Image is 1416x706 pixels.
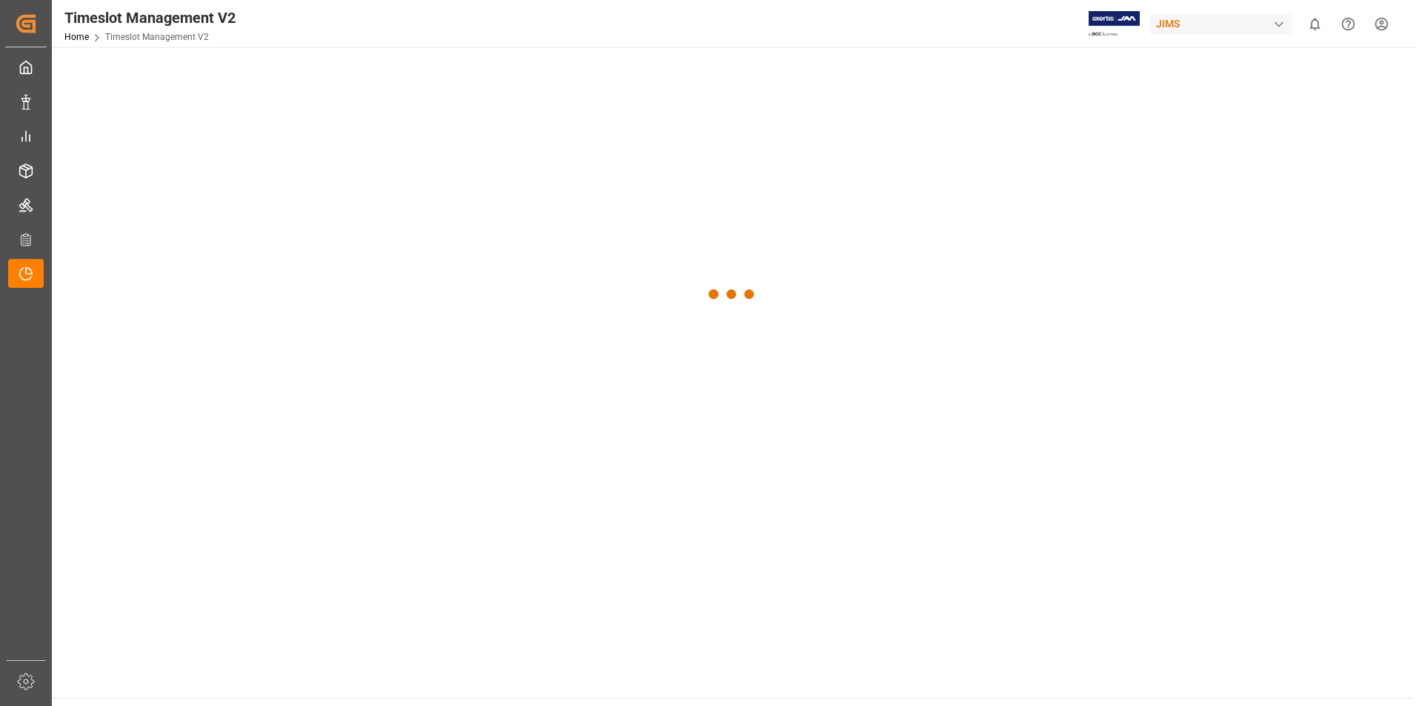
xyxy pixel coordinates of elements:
[1298,7,1332,41] button: show 0 new notifications
[1089,11,1140,37] img: Exertis%20JAM%20-%20Email%20Logo.jpg_1722504956.jpg
[1150,13,1292,35] div: JIMS
[1150,10,1298,38] button: JIMS
[64,32,89,42] a: Home
[1332,7,1365,41] button: Help Center
[64,7,236,29] div: Timeslot Management V2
